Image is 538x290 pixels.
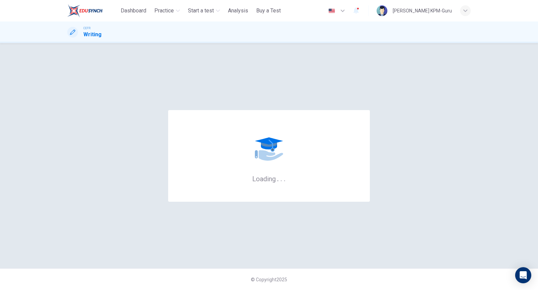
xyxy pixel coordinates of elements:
button: Buy a Test [254,5,283,17]
span: Start a test [188,7,214,15]
h1: Writing [83,31,102,39]
img: en [328,8,336,13]
h6: . [280,173,282,184]
h6: . [277,173,279,184]
span: Buy a Test [256,7,281,15]
a: ELTC logo [67,4,118,17]
img: ELTC logo [67,4,103,17]
img: Profile picture [377,5,387,16]
button: Dashboard [118,5,149,17]
div: Open Intercom Messenger [515,267,531,283]
button: Start a test [185,5,223,17]
span: © Copyright 2025 [251,277,287,282]
span: Practice [154,7,174,15]
span: CEFR [83,26,90,31]
h6: . [283,173,286,184]
button: Practice [152,5,183,17]
button: Analysis [225,5,251,17]
div: [PERSON_NAME] KPM-Guru [393,7,452,15]
span: Dashboard [121,7,146,15]
span: Analysis [228,7,248,15]
h6: Loading [252,174,286,183]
